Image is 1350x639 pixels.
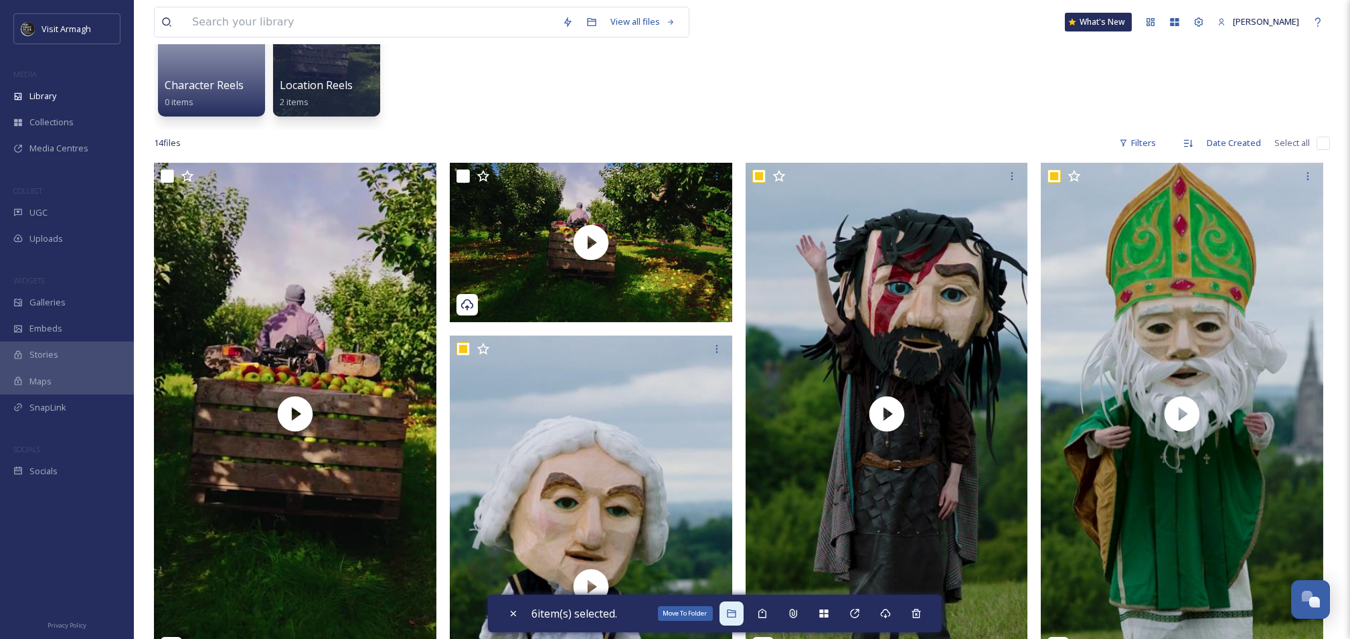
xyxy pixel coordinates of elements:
span: Character Reels [165,78,244,92]
div: Date Created [1200,130,1268,156]
img: thumbnail [450,163,732,322]
span: Maps [29,375,52,388]
a: Privacy Policy [48,616,86,632]
span: Galleries [29,296,66,309]
a: View all files [604,9,682,35]
span: UGC [29,206,48,219]
a: Location Reels2 items [280,79,353,108]
span: 0 items [165,96,193,108]
a: [PERSON_NAME] [1211,9,1306,35]
span: Uploads [29,232,63,245]
div: Filters [1112,130,1163,156]
span: 2 items [280,96,309,108]
span: Library [29,90,56,102]
span: Socials [29,465,58,478]
span: Collections [29,116,74,129]
span: COLLECT [13,186,42,196]
span: MEDIA [13,69,37,79]
span: Visit Armagh [41,23,91,35]
span: Location Reels [280,78,353,92]
span: Privacy Policy [48,621,86,630]
div: Move To Folder [658,606,713,621]
input: Search your library [185,7,556,37]
span: SnapLink [29,401,66,414]
span: Embeds [29,322,62,335]
span: 14 file s [154,137,181,149]
button: Open Chat [1291,580,1330,619]
img: THE-FIRST-PLACE-VISIT-ARMAGH.COM-BLACK.jpg [21,22,35,35]
span: Stories [29,348,58,361]
a: What's New [1065,13,1132,31]
span: Select all [1274,137,1310,149]
span: Media Centres [29,142,88,155]
span: [PERSON_NAME] [1233,15,1299,27]
a: Character Reels0 items [165,79,244,108]
span: WIDGETS [13,275,44,285]
span: SOCIALS [13,444,40,454]
span: 6 item(s) selected. [532,606,618,621]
